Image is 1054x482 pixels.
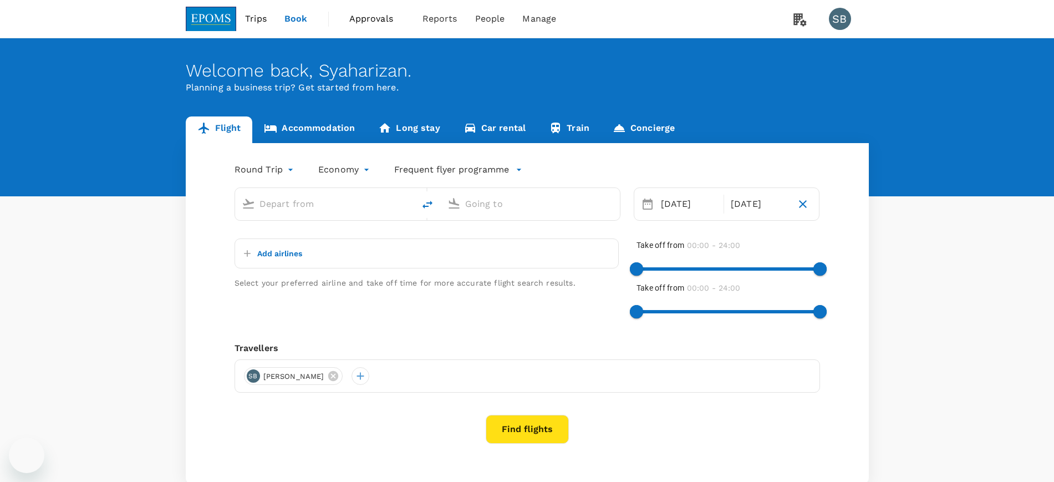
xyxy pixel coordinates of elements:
[366,116,451,143] a: Long stay
[186,7,237,31] img: EPOMS SDN BHD
[422,12,457,26] span: Reports
[612,202,614,205] button: Open
[465,195,597,212] input: Going to
[284,12,308,26] span: Book
[687,241,740,250] span: 00:00 - 24:00
[537,116,601,143] a: Train
[522,12,556,26] span: Manage
[240,243,302,263] button: Add airlines
[486,415,569,444] button: Find flights
[186,116,253,143] a: Flight
[259,195,391,212] input: Depart from
[252,116,366,143] a: Accommodation
[414,191,441,218] button: delete
[186,81,869,94] p: Planning a business trip? Get started from here.
[245,12,267,26] span: Trips
[637,283,684,292] span: Take off from
[394,163,522,176] button: Frequent flyer programme
[247,369,260,383] div: SB
[257,248,302,259] p: Add airlines
[601,116,686,143] a: Concierge
[394,163,509,176] p: Frequent flyer programme
[349,12,405,26] span: Approvals
[257,371,331,382] span: [PERSON_NAME]
[726,193,791,215] div: [DATE]
[235,161,297,179] div: Round Trip
[186,60,869,81] div: Welcome back , Syaharizan .
[829,8,851,30] div: SB
[637,241,684,250] span: Take off from
[687,283,740,292] span: 00:00 - 24:00
[318,161,372,179] div: Economy
[475,12,505,26] span: People
[656,193,721,215] div: [DATE]
[406,202,409,205] button: Open
[244,367,343,385] div: SB[PERSON_NAME]
[235,277,619,288] p: Select your preferred airline and take off time for more accurate flight search results.
[9,438,44,473] iframe: Button to launch messaging window
[452,116,538,143] a: Car rental
[235,342,820,355] div: Travellers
